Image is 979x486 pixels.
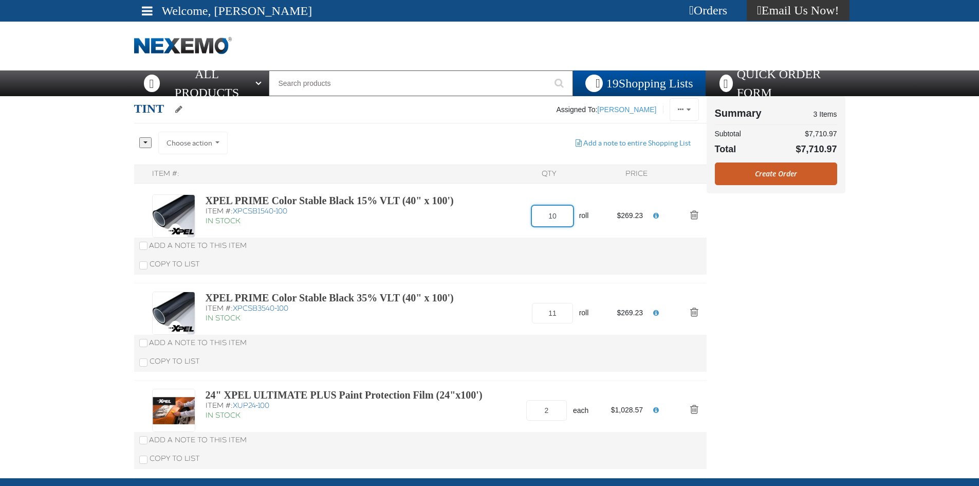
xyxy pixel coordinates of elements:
span: $269.23 [617,211,643,220]
button: Open All Products pages [252,70,269,96]
span: TINT [134,102,164,115]
a: 24" XPEL ULTIMATE PLUS Paint Protection Film (24"x100') [206,389,483,401]
div: In Stock [206,411,483,421]
div: roll [573,301,615,325]
span: $269.23 [617,309,643,317]
div: QTY [542,169,556,179]
label: Copy To List [139,260,200,268]
img: Nexemo logo [134,37,232,55]
td: 3 Items [780,104,837,122]
span: $1,028.57 [611,406,643,414]
input: Search [269,70,573,96]
div: each [567,399,609,422]
div: Price [625,169,648,179]
label: Copy To List [139,454,200,463]
strong: 19 [606,77,619,90]
th: Total [715,141,780,157]
th: Summary [715,104,780,122]
a: Home [134,37,232,55]
button: Actions of TINT [670,98,699,121]
span: Add a Note to This Item [149,436,247,444]
span: Add a Note to This Item [149,338,247,347]
button: Add a note to entire Shopping List [567,132,699,154]
button: Action Remove XPEL PRIME Color Stable Black 15% VLT (40&quot; x 100&#039;) from TINT [682,205,707,227]
input: Copy To List [139,456,147,464]
div: In Stock [206,314,454,323]
input: Add a Note to This Item [139,339,147,347]
button: Action Remove XPEL PRIME Color Stable Black 35% VLT (40&quot; x 100&#039;) from TINT [682,302,707,325]
span: XUP24-100 [233,401,269,410]
input: Add a Note to This Item [139,242,147,250]
label: Copy To List [139,357,200,366]
button: oro.shoppinglist.label.edit.tooltip [167,98,191,121]
span: $7,710.97 [796,144,837,154]
span: XPCSB3540-100 [233,304,288,313]
input: Add a Note to This Item [139,436,147,444]
td: $7,710.97 [780,127,837,141]
span: Shopping Lists [606,77,693,90]
div: roll [573,204,615,227]
input: Product Quantity [532,206,572,226]
input: Product Quantity [532,303,572,323]
th: Subtotal [715,127,780,141]
div: Item #: [206,207,454,217]
div: Item #: [206,304,454,314]
button: Start Searching [547,70,573,96]
span: XPCSB1540-100 [233,207,287,215]
a: XPEL PRIME Color Stable Black 35% VLT (40" x 100') [206,292,454,303]
a: Create Order [715,163,837,185]
button: View All Prices for XUP24-100 [645,399,667,422]
button: Action Remove 24&quot; XPEL ULTIMATE PLUS Paint Protection Film (24&quot;x100&#039;) from TINT [682,399,707,422]
div: Item #: [152,169,179,179]
button: View All Prices for XPCSB3540-100 [645,302,667,325]
input: Copy To List [139,358,147,367]
span: All Products [164,65,249,102]
button: View All Prices for XPCSB1540-100 [645,205,667,227]
input: Product Quantity [526,400,567,421]
a: Quick Order Form [706,70,849,96]
span: Add a Note to This Item [149,241,247,250]
a: XPEL PRIME Color Stable Black 15% VLT (40" x 100') [206,195,454,206]
div: In Stock [206,217,454,226]
div: Assigned To: [556,103,656,117]
div: Item #: [206,401,483,411]
button: You have 19 Shopping Lists. Open to view details [573,70,706,96]
input: Copy To List [139,261,147,269]
a: [PERSON_NAME] [597,105,656,114]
